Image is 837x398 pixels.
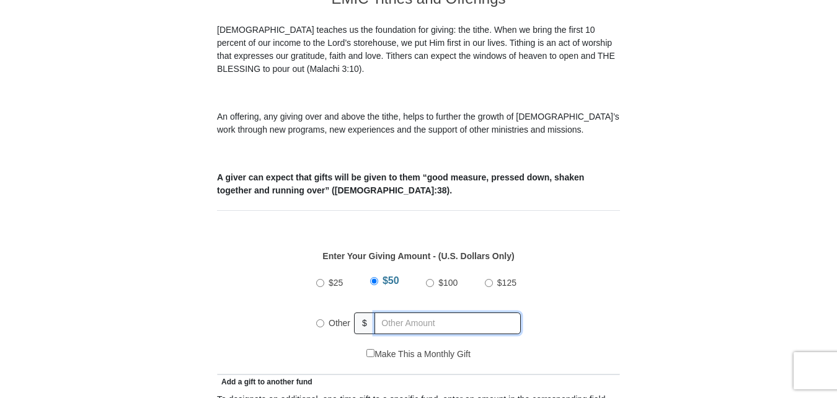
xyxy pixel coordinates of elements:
label: Make This a Monthly Gift [366,348,471,361]
span: $25 [329,278,343,288]
p: [DEMOGRAPHIC_DATA] teaches us the foundation for giving: the tithe. When we bring the first 10 pe... [217,24,620,76]
span: Add a gift to another fund [217,378,312,386]
span: Other [329,318,350,328]
p: An offering, any giving over and above the tithe, helps to further the growth of [DEMOGRAPHIC_DAT... [217,110,620,136]
strong: Enter Your Giving Amount - (U.S. Dollars Only) [322,251,514,261]
span: $125 [497,278,516,288]
input: Make This a Monthly Gift [366,349,374,357]
span: $ [354,312,375,334]
span: $50 [383,275,399,286]
input: Other Amount [374,312,521,334]
span: $100 [438,278,458,288]
b: A giver can expect that gifts will be given to them “good measure, pressed down, shaken together ... [217,172,584,195]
